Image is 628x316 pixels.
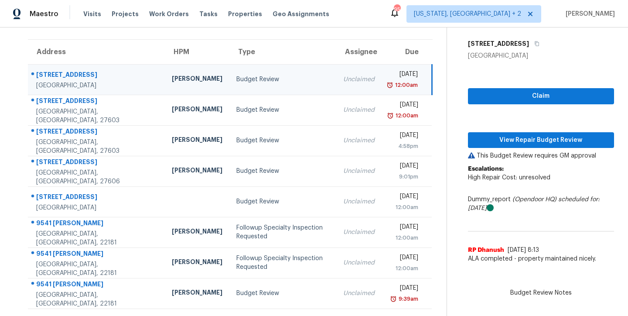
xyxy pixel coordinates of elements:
[389,70,418,81] div: [DATE]
[30,10,58,18] span: Maestro
[393,81,418,89] div: 12:00am
[36,107,158,125] div: [GEOGRAPHIC_DATA], [GEOGRAPHIC_DATA], 27603
[390,295,397,303] img: Overdue Alarm Icon
[468,166,504,172] b: Escalations:
[83,10,101,18] span: Visits
[468,254,614,263] span: ALA completed - property maintained nicely.
[394,111,418,120] div: 12:00am
[468,196,600,211] i: scheduled for: [DATE]
[505,289,577,297] span: Budget Review Notes
[228,10,262,18] span: Properties
[475,91,607,102] span: Claim
[389,253,419,264] div: [DATE]
[468,195,614,213] div: Dummy_report
[36,203,158,212] div: [GEOGRAPHIC_DATA]
[343,136,375,145] div: Unclaimed
[343,167,375,175] div: Unclaimed
[236,75,329,84] div: Budget Review
[468,151,614,160] p: This Budget Review requires GM approval
[468,39,529,48] h5: [STREET_ADDRESS]
[273,10,329,18] span: Geo Assignments
[468,52,614,60] div: [GEOGRAPHIC_DATA]
[112,10,139,18] span: Projects
[343,289,375,298] div: Unclaimed
[343,106,375,114] div: Unclaimed
[397,295,418,303] div: 9:39am
[382,40,432,64] th: Due
[236,223,329,241] div: Followup Specialty Inspection Requested
[508,247,539,253] span: [DATE] 8:13
[389,223,419,234] div: [DATE]
[389,264,419,273] div: 12:00am
[172,258,222,268] div: [PERSON_NAME]
[36,70,158,81] div: [STREET_ADDRESS]
[414,10,521,18] span: [US_STATE], [GEOGRAPHIC_DATA] + 2
[199,11,218,17] span: Tasks
[36,96,158,107] div: [STREET_ADDRESS]
[529,36,541,52] button: Copy Address
[36,192,158,203] div: [STREET_ADDRESS]
[475,135,607,146] span: View Repair Budget Review
[172,288,222,299] div: [PERSON_NAME]
[36,230,158,247] div: [GEOGRAPHIC_DATA], [GEOGRAPHIC_DATA], 22181
[468,132,614,148] button: View Repair Budget Review
[149,10,189,18] span: Work Orders
[389,284,419,295] div: [DATE]
[389,131,419,142] div: [DATE]
[36,81,158,90] div: [GEOGRAPHIC_DATA]
[36,168,158,186] div: [GEOGRAPHIC_DATA], [GEOGRAPHIC_DATA], 27606
[36,260,158,278] div: [GEOGRAPHIC_DATA], [GEOGRAPHIC_DATA], 22181
[343,197,375,206] div: Unclaimed
[172,227,222,238] div: [PERSON_NAME]
[468,175,550,181] span: High Repair Cost: unresolved
[389,142,419,151] div: 4:58pm
[36,158,158,168] div: [STREET_ADDRESS]
[36,249,158,260] div: 9541 [PERSON_NAME]
[387,111,394,120] img: Overdue Alarm Icon
[172,135,222,146] div: [PERSON_NAME]
[36,291,158,308] div: [GEOGRAPHIC_DATA], [GEOGRAPHIC_DATA], 22181
[172,166,222,177] div: [PERSON_NAME]
[236,289,329,298] div: Budget Review
[343,228,375,237] div: Unclaimed
[236,254,329,271] div: Followup Specialty Inspection Requested
[236,167,329,175] div: Budget Review
[36,219,158,230] div: 9541 [PERSON_NAME]
[236,197,329,206] div: Budget Review
[343,75,375,84] div: Unclaimed
[394,5,400,14] div: 95
[36,127,158,138] div: [STREET_ADDRESS]
[236,106,329,114] div: Budget Review
[386,81,393,89] img: Overdue Alarm Icon
[28,40,165,64] th: Address
[172,74,222,85] div: [PERSON_NAME]
[389,192,419,203] div: [DATE]
[562,10,615,18] span: [PERSON_NAME]
[389,100,419,111] div: [DATE]
[36,280,158,291] div: 9541 [PERSON_NAME]
[468,88,614,104] button: Claim
[389,172,419,181] div: 9:01pm
[36,138,158,155] div: [GEOGRAPHIC_DATA], [GEOGRAPHIC_DATA], 27603
[236,136,329,145] div: Budget Review
[468,246,504,254] span: RP Dhanush
[165,40,229,64] th: HPM
[389,203,419,212] div: 12:00am
[343,258,375,267] div: Unclaimed
[336,40,382,64] th: Assignee
[389,234,419,242] div: 12:00am
[389,161,419,172] div: [DATE]
[229,40,336,64] th: Type
[512,196,556,203] i: (Opendoor HQ)
[172,105,222,116] div: [PERSON_NAME]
